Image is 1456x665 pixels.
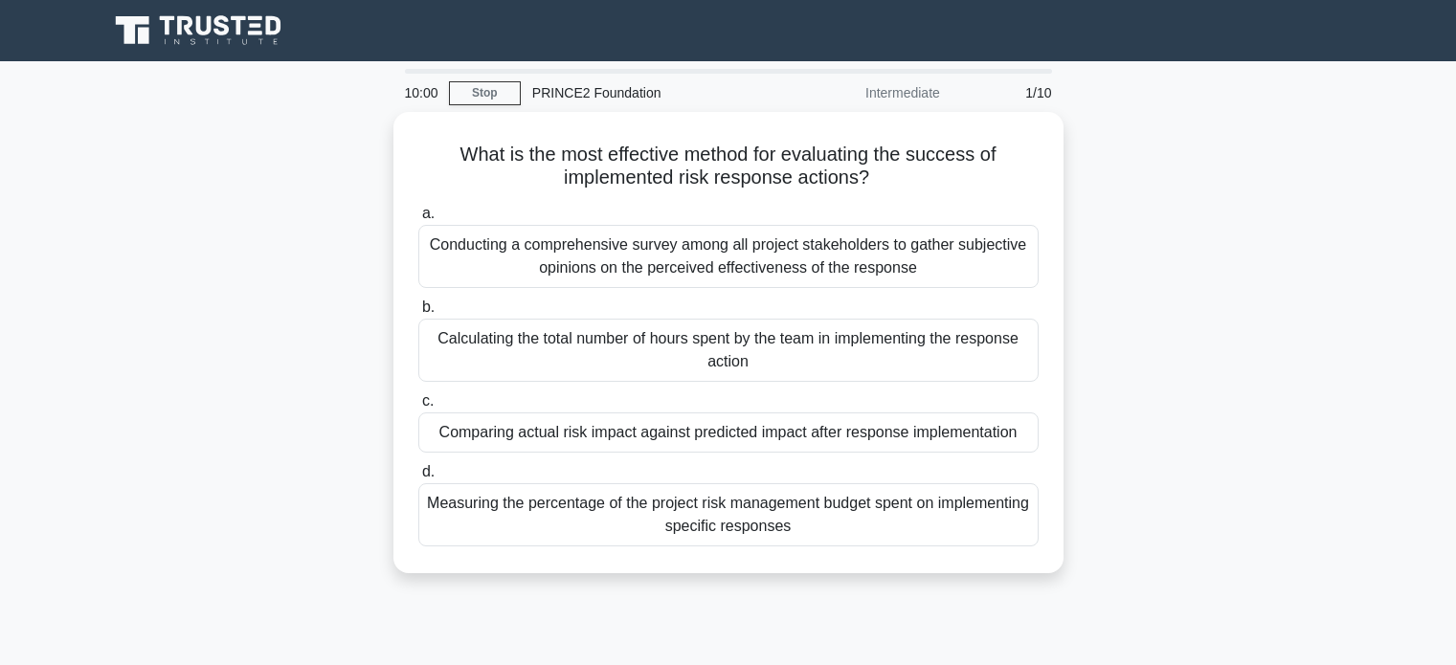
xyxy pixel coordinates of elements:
[422,463,435,479] span: d.
[393,74,449,112] div: 10:00
[418,483,1039,546] div: Measuring the percentage of the project risk management budget spent on implementing specific res...
[422,299,435,315] span: b.
[422,205,435,221] span: a.
[422,392,434,409] span: c.
[449,81,521,105] a: Stop
[416,143,1041,190] h5: What is the most effective method for evaluating the success of implemented risk response actions?
[418,225,1039,288] div: Conducting a comprehensive survey among all project stakeholders to gather subjective opinions on...
[952,74,1064,112] div: 1/10
[521,74,784,112] div: PRINCE2 Foundation
[418,319,1039,382] div: Calculating the total number of hours spent by the team in implementing the response action
[784,74,952,112] div: Intermediate
[418,412,1039,453] div: Comparing actual risk impact against predicted impact after response implementation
